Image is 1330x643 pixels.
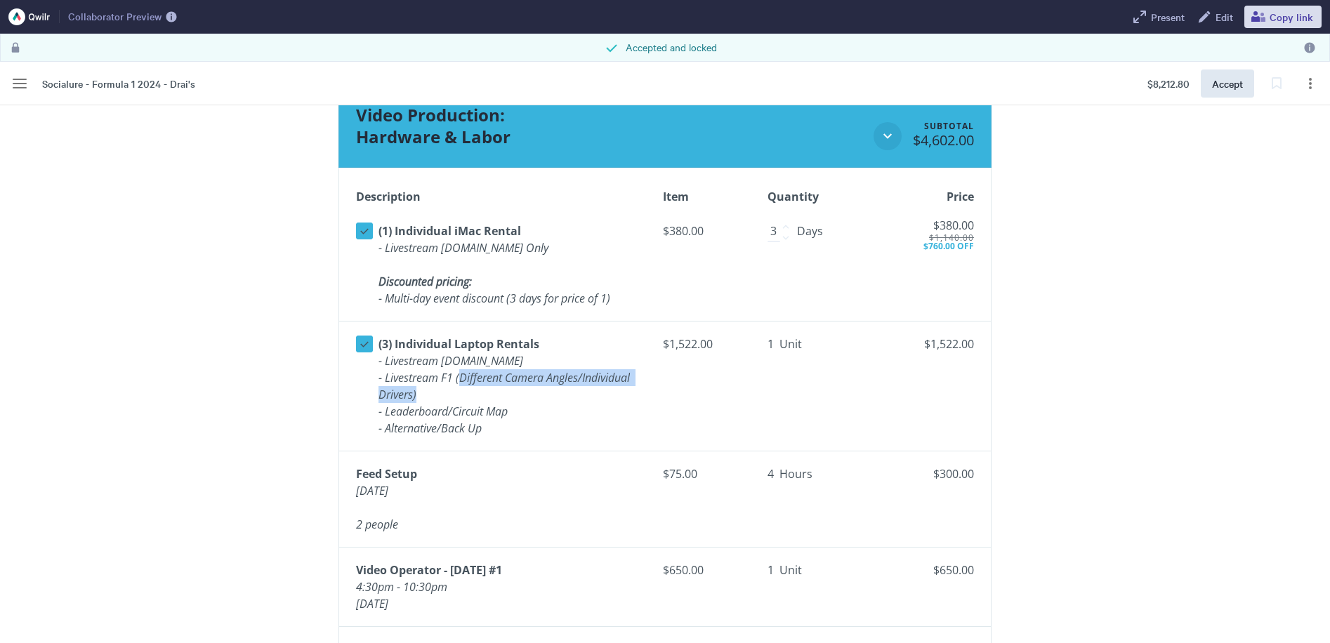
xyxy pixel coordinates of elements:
[163,8,180,25] button: More info
[924,336,974,352] span: $1,522.00
[356,517,398,532] span: 2 people
[356,125,511,148] span: Hardware & Labor
[923,234,974,242] span: Price before discount
[356,562,502,578] span: Video Operator - [DATE] #1
[768,468,774,479] span: 4
[378,223,521,239] span: (1) Individual iMac Rental
[933,218,974,233] span: $380.00
[1244,6,1322,28] button: Copy link
[663,559,744,581] span: $650.00
[768,564,774,576] span: 1
[1296,69,1324,98] button: Page options
[1213,11,1233,22] span: Edit
[378,240,548,256] span: - Livestream [DOMAIN_NAME] Only
[626,39,717,56] span: Accepted and locked
[42,76,195,91] span: Socialure - Formula 1 2024 - Drai's
[378,336,539,352] span: (3) Individual Laptop Rentals
[356,596,388,611] span: [DATE]
[1148,11,1185,22] span: Present
[378,404,508,419] span: - Leaderboard/Circuit Map
[768,338,774,350] span: 1
[6,69,34,98] button: Menu
[1270,11,1313,22] span: Copy link
[378,370,633,402] span: - Livestream F1 (Different Camera Angles/Individual Drivers)
[933,562,974,578] span: $650.00
[8,8,51,25] img: Qwilr logo
[779,468,812,479] span: Hours
[68,11,162,23] span: Collaborator Preview
[1126,6,1190,28] button: Present
[356,579,447,595] span: 4:30pm - 10:30pm
[779,338,802,350] span: Unit
[663,191,689,202] span: Item
[663,463,744,485] span: $75.00
[1190,6,1239,28] a: Edit
[1147,76,1190,91] span: $8,212.80
[663,220,744,242] span: $380.00
[356,103,505,126] span: Video Production:
[378,353,523,369] span: - Livestream [DOMAIN_NAME]
[768,191,819,202] span: Quantity
[378,420,482,436] span: - Alternative/Back Up
[924,122,974,131] div: Subtotal
[663,333,744,355] span: $1,522.00
[779,564,802,576] span: Unit
[874,122,902,150] button: Close section
[356,191,421,202] span: Description
[378,291,610,306] span: - Multi-day event discount (3 days for price of 1)
[356,483,388,498] span: [DATE]
[913,131,974,150] span: $4,602.00
[356,466,417,482] span: Feed Setup
[933,466,974,482] span: $300.00
[797,225,823,237] span: Days
[378,274,472,289] span: Discounted pricing:
[923,242,974,251] span: $760.00 Off
[947,191,974,202] span: Price
[3,6,56,28] button: Qwilr logo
